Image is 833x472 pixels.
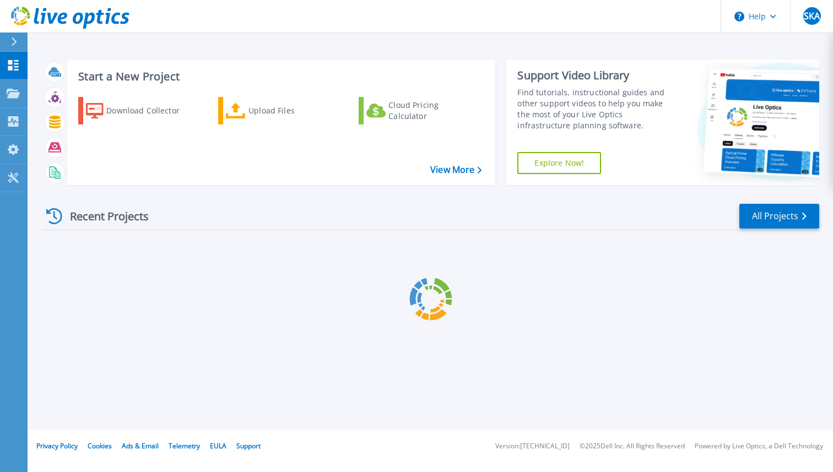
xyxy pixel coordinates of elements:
div: Find tutorials, instructional guides and other support videos to help you make the most of your L... [517,87,674,131]
span: SKA [804,12,820,20]
div: Cloud Pricing Calculator [388,100,477,122]
a: Cloud Pricing Calculator [359,97,482,124]
li: Version: [TECHNICAL_ID] [495,443,570,450]
a: Explore Now! [517,152,601,174]
a: Support [236,441,261,451]
li: Powered by Live Optics, a Dell Technology [695,443,823,450]
div: Upload Files [248,100,337,122]
a: All Projects [739,204,819,229]
h3: Start a New Project [78,70,482,83]
div: Download Collector [106,100,194,122]
a: Privacy Policy [36,441,78,451]
a: Cookies [88,441,112,451]
a: View More [430,165,482,175]
div: Recent Projects [42,203,164,230]
a: Ads & Email [122,441,159,451]
a: EULA [210,441,226,451]
a: Telemetry [169,441,200,451]
a: Download Collector [78,97,201,124]
a: Upload Files [218,97,341,124]
div: Support Video Library [517,68,674,83]
li: © 2025 Dell Inc. All Rights Reserved [580,443,685,450]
